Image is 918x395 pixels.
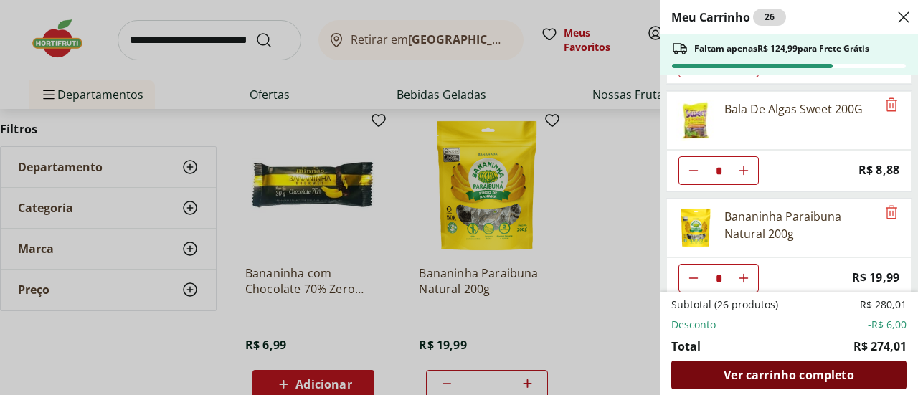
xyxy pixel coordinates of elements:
[676,100,716,141] img: Principal
[708,265,729,292] input: Quantidade Atual
[753,9,786,26] div: 26
[671,9,786,26] h2: Meu Carrinho
[671,361,907,389] a: Ver carrinho completo
[729,264,758,292] button: Aumentar Quantidade
[883,97,900,114] button: Remove
[679,156,708,185] button: Diminuir Quantidade
[852,268,899,287] span: R$ 19,99
[671,298,778,312] span: Subtotal (26 produtos)
[868,318,907,332] span: -R$ 6,00
[671,338,701,355] span: Total
[708,157,729,184] input: Quantidade Atual
[729,156,758,185] button: Aumentar Quantidade
[724,100,863,118] div: Bala De Algas Sweet 200G
[858,161,899,180] span: R$ 8,88
[724,369,853,381] span: Ver carrinho completo
[671,318,716,332] span: Desconto
[883,204,900,222] button: Remove
[676,208,716,248] img: Bananinha Paraibuna Natural 200g
[694,43,869,54] span: Faltam apenas R$ 124,99 para Frete Grátis
[860,298,907,312] span: R$ 280,01
[724,208,876,242] div: Bananinha Paraibuna Natural 200g
[679,264,708,292] button: Diminuir Quantidade
[853,338,907,355] span: R$ 274,01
